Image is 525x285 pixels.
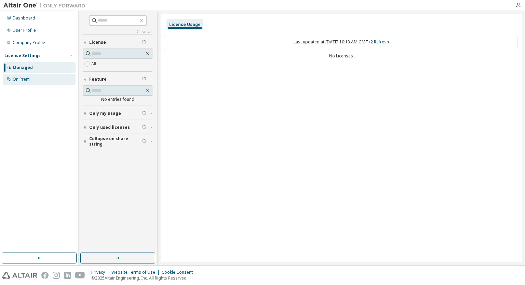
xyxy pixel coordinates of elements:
[111,270,162,275] div: Website Terms of Use
[83,72,152,87] button: Feature
[89,111,121,116] span: Only my usage
[2,272,37,279] img: altair_logo.svg
[89,136,142,147] span: Collapse on share string
[91,270,111,275] div: Privacy
[13,28,36,33] div: User Profile
[83,120,152,135] button: Only used licenses
[64,272,71,279] img: linkedin.svg
[3,2,89,9] img: Altair One
[142,139,146,144] span: Clear filter
[83,97,152,102] div: No entries found
[142,111,146,116] span: Clear filter
[41,272,49,279] img: facebook.svg
[91,60,97,68] label: All
[162,270,197,275] div: Cookie Consent
[13,65,33,70] div: Managed
[169,22,201,27] div: License Usage
[13,40,45,45] div: Company Profile
[4,53,41,58] div: License Settings
[83,106,152,121] button: Only my usage
[142,125,146,130] span: Clear filter
[374,39,389,45] a: Refresh
[89,40,106,45] span: License
[91,275,197,281] p: © 2025 Altair Engineering, Inc. All Rights Reserved.
[89,125,130,130] span: Only used licenses
[83,35,152,50] button: License
[165,53,517,59] div: No Licenses
[142,77,146,82] span: Clear filter
[75,272,85,279] img: youtube.svg
[83,134,152,149] button: Collapse on share string
[13,15,35,21] div: Dashboard
[165,35,517,49] div: Last updated at: [DATE] 10:13 AM GMT+2
[13,77,30,82] div: On Prem
[89,77,107,82] span: Feature
[53,272,60,279] img: instagram.svg
[142,40,146,45] span: Clear filter
[83,29,152,35] a: Clear all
